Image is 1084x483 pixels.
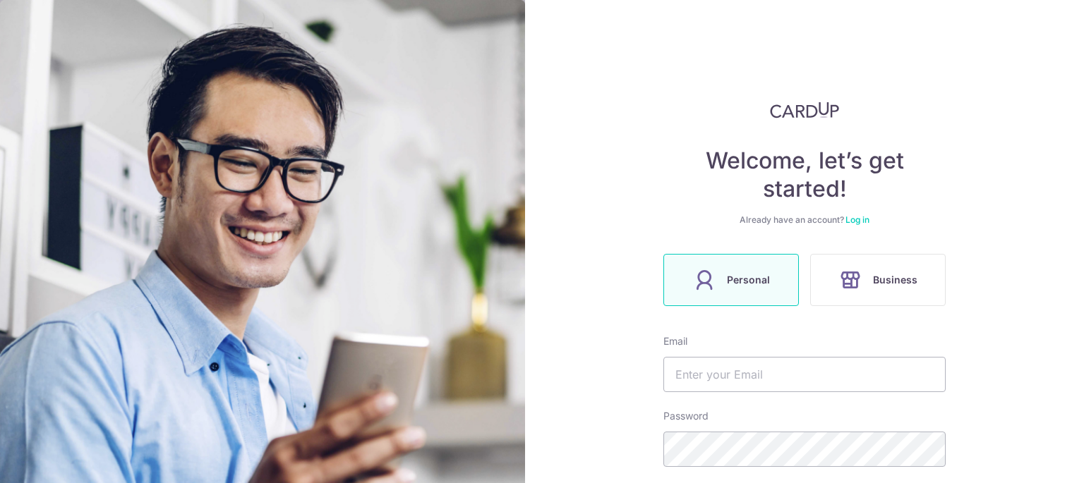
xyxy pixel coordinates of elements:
[663,357,946,392] input: Enter your Email
[805,254,951,306] a: Business
[663,334,687,348] label: Email
[770,102,839,118] img: CardUp Logo
[663,214,946,226] div: Already have an account?
[658,254,805,306] a: Personal
[727,271,770,288] span: Personal
[663,147,946,203] h4: Welcome, let’s get started!
[663,409,709,423] label: Password
[873,271,917,288] span: Business
[845,214,869,225] a: Log in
